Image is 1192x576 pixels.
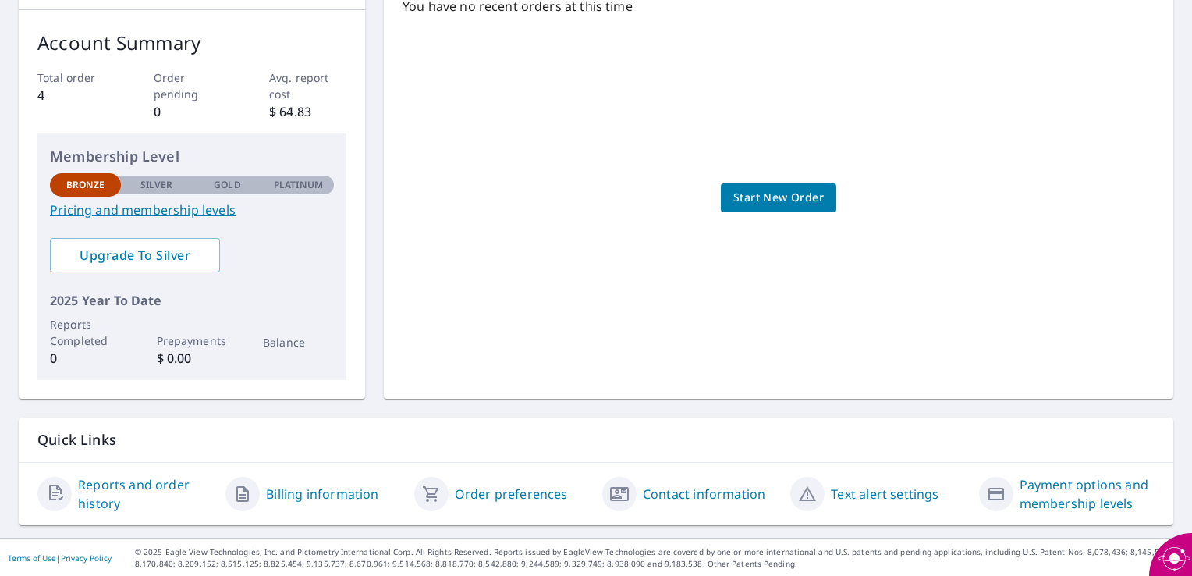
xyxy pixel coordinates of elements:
p: $ 0.00 [157,349,228,368]
span: Upgrade To Silver [62,247,208,264]
p: Total order [37,69,115,86]
p: 2025 Year To Date [50,291,334,310]
p: Balance [263,334,334,350]
p: | [8,553,112,563]
p: Membership Level [50,146,334,167]
p: Order pending [154,69,231,102]
p: Gold [214,178,240,192]
a: Payment options and membership levels [1020,475,1155,513]
p: Account Summary [37,29,346,57]
p: 0 [154,102,231,121]
a: Billing information [266,485,378,503]
a: Privacy Policy [61,553,112,564]
a: Reports and order history [78,475,213,513]
a: Terms of Use [8,553,56,564]
a: Pricing and membership levels [50,201,334,219]
p: Reports Completed [50,316,121,349]
p: 0 [50,349,121,368]
a: Order preferences [455,485,568,503]
p: © 2025 Eagle View Technologies, Inc. and Pictometry International Corp. All Rights Reserved. Repo... [135,546,1184,570]
p: Platinum [274,178,323,192]
p: 4 [37,86,115,105]
a: Contact information [643,485,765,503]
p: Avg. report cost [269,69,346,102]
p: Quick Links [37,430,1155,450]
p: Prepayments [157,332,228,349]
p: Bronze [66,178,105,192]
p: $ 64.83 [269,102,346,121]
span: Start New Order [733,188,824,208]
a: Start New Order [721,183,836,212]
a: Text alert settings [831,485,938,503]
a: Upgrade To Silver [50,238,220,272]
p: Silver [140,178,173,192]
